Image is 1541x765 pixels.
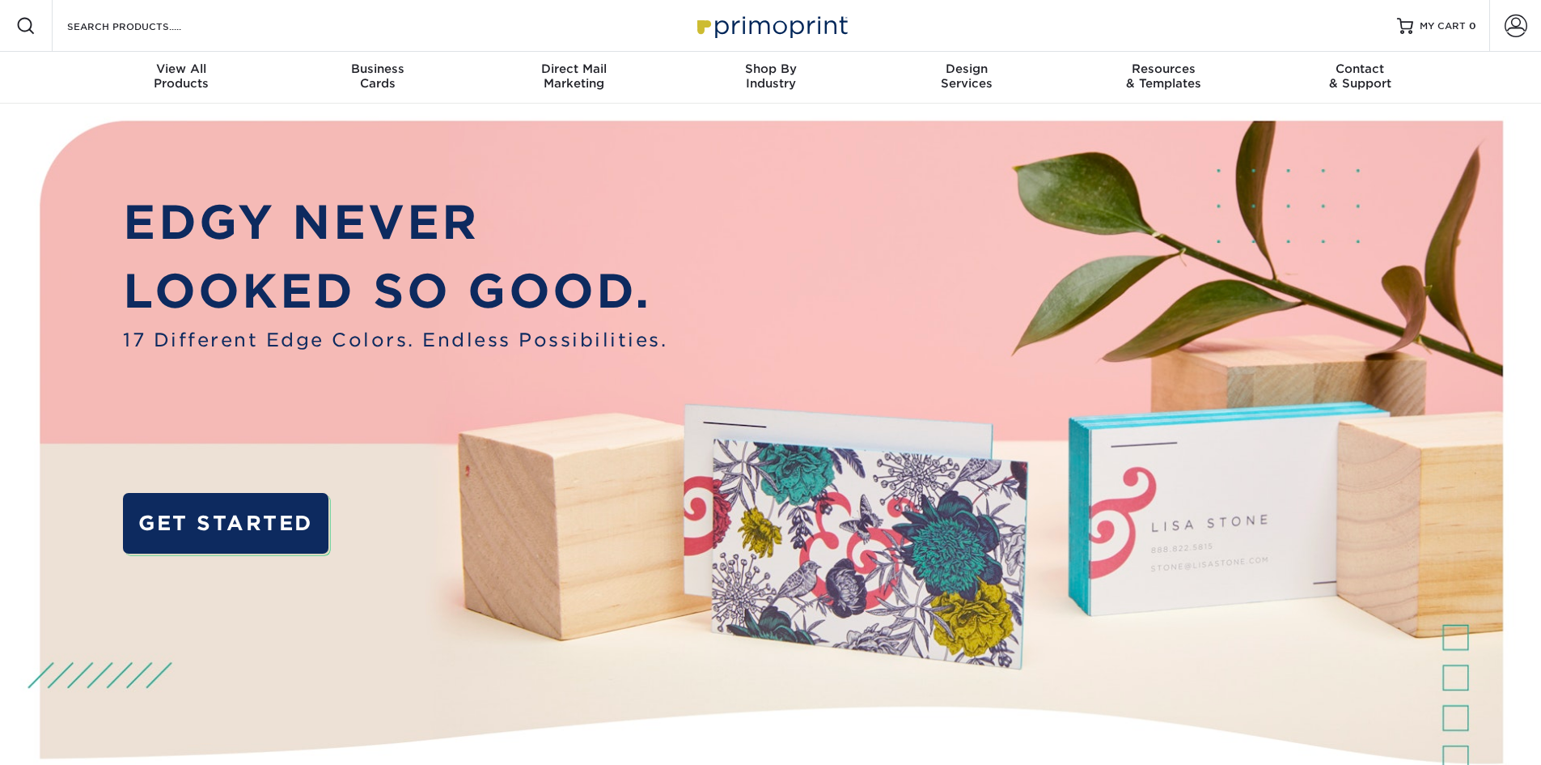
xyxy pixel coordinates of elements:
div: Services [869,62,1065,91]
input: SEARCH PRODUCTS..... [66,16,223,36]
span: 0 [1469,20,1476,32]
a: BusinessCards [279,52,476,104]
a: Shop ByIndustry [672,52,869,104]
div: Marketing [476,62,672,91]
span: Shop By [672,62,869,76]
a: DesignServices [869,52,1065,104]
a: GET STARTED [123,493,328,554]
div: & Support [1262,62,1458,91]
span: Business [279,62,476,76]
div: Industry [672,62,869,91]
a: Direct MailMarketing [476,52,672,104]
a: Resources& Templates [1065,52,1262,104]
span: Resources [1065,62,1262,76]
span: View All [83,62,280,76]
p: EDGY NEVER [123,188,667,257]
img: Primoprint [690,8,852,43]
a: View AllProducts [83,52,280,104]
span: 17 Different Edge Colors. Endless Possibilities. [123,326,667,354]
p: LOOKED SO GOOD. [123,257,667,326]
span: MY CART [1420,19,1466,33]
div: & Templates [1065,62,1262,91]
span: Design [869,62,1065,76]
span: Contact [1262,62,1458,76]
a: Contact& Support [1262,52,1458,104]
div: Products [83,62,280,91]
span: Direct Mail [476,62,672,76]
div: Cards [279,62,476,91]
